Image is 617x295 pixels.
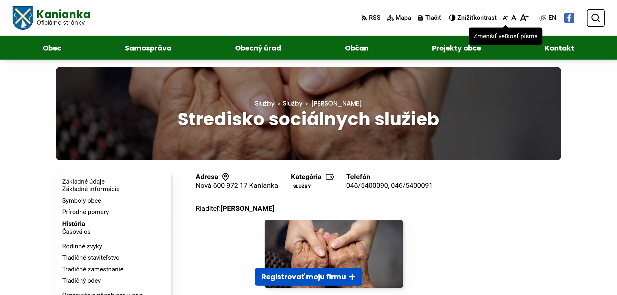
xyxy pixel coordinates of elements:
span: Kategória [291,173,334,181]
strong: [PERSON_NAME] [221,204,274,212]
button: Zmenšiť veľkosť písma [501,10,510,26]
a: Mapa [385,10,413,26]
a: Projekty obce [408,36,505,60]
a: Tradičné staviteľstvo [56,252,171,263]
button: Tlačiť [416,10,443,26]
a: Tradičný odev [56,275,171,286]
a: Rodinné zvyky [56,241,171,252]
span: EN [548,13,556,23]
button: Registrovať moju firmu [255,268,362,286]
span: RSS [369,13,381,23]
span: Tlačiť [425,14,441,21]
span: Telefón [346,173,433,181]
span: Obec [43,36,61,60]
span: Tradičné staviteľstvo [62,252,165,263]
img: Prejsť na Facebook stránku [564,13,574,23]
a: Symboly obce [56,195,171,206]
a: HistóriaČasová os [56,218,171,237]
a: Logo Kanianka, prejsť na domovskú stránku. [12,6,90,30]
span: Kontakt [545,36,574,60]
span: Adresa [196,173,278,181]
button: Nastaviť pôvodnú veľkosť písma [510,10,518,26]
button: Znížiťkontrast [449,10,498,26]
span: Tradičné zamestnanie [62,263,165,275]
img: Prejsť na domovskú stránku [12,6,33,30]
span: Rodinné zvyky [62,241,165,252]
span: Zmenšiť veľkosť písma [469,28,542,45]
a: [PERSON_NAME] [303,99,362,108]
a: Občan [321,36,393,60]
a: Obecný úrad [211,36,305,60]
span: Samospráva [125,36,172,60]
p: Riaditeľ: [196,203,472,215]
span: Znížiť [457,14,474,21]
span: Registrovať moju firmu [262,272,346,281]
a: Kontakt [521,36,599,60]
span: Projekty obce [432,36,481,60]
span: Základné informácie [62,186,165,192]
span: kontrast [457,14,497,21]
a: Obec [19,36,86,60]
span: Časová os [62,228,165,235]
span: Prírodné pomery [62,206,165,218]
a: Samospráva [101,36,196,60]
span: Symboly obce [62,195,165,206]
span: Základné údaje [62,176,165,195]
span: Tradičný odev [62,275,165,286]
button: Zväčšiť veľkosť písma [518,10,530,26]
a: RSS [361,10,382,26]
img: Foto služby [265,220,403,288]
a: Prírodné pomery [56,206,171,218]
a: Tradičné zamestnanie [56,263,171,275]
a: 046/5400090, 046/5400091 [346,181,433,189]
span: Oficiálne stránky [37,20,90,25]
a: Služby [255,99,283,108]
a: Služby [283,99,303,108]
span: Služby [255,99,275,108]
a: Služby [291,182,313,190]
span: Kanianka [33,9,90,25]
span: História [62,218,165,237]
span: [PERSON_NAME] [311,99,362,108]
a: EN [547,13,558,23]
a: Základné údajeZákladné informácie [56,176,171,195]
span: Občan [345,36,369,60]
span: Obecný úrad [235,36,281,60]
figcaption: Nová 600 972 17 Kanianka [196,181,278,190]
span: Stredisko sociálnych služieb [178,107,439,131]
span: Mapa [395,13,411,23]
